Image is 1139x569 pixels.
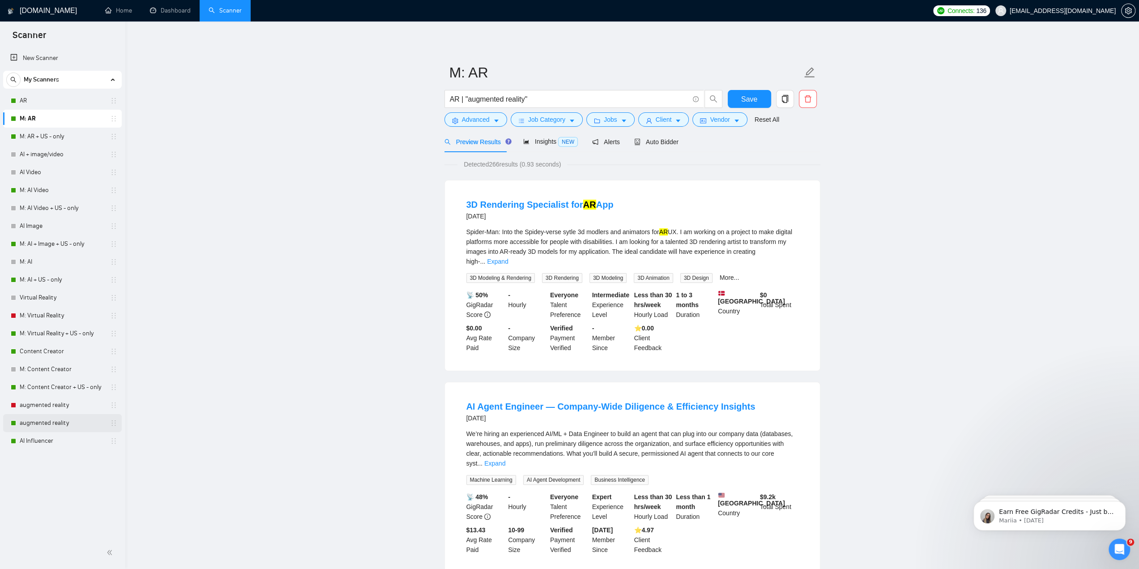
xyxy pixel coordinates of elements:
a: M: Content Creator + US - only [20,378,105,396]
div: Spider-Man: Into the Spidey-verse sytle 3d modlers and animators for UX. I am working on a projec... [466,227,798,266]
input: Scanner name... [449,61,802,84]
div: Total Spent [758,492,800,522]
span: 3D Modeling [589,273,627,283]
span: caret-down [493,117,499,124]
span: edit [804,67,815,78]
span: holder [110,402,117,409]
div: Client Feedback [632,525,674,555]
span: holder [110,97,117,104]
div: Payment Verified [548,323,590,353]
iframe: Intercom notifications message [960,482,1139,545]
div: Hourly Load [632,492,674,522]
span: 3D Rendering [542,273,582,283]
b: $13.43 [466,526,486,534]
button: search [6,73,21,87]
div: Country [716,492,758,522]
span: holder [110,330,117,337]
span: holder [110,419,117,427]
span: copy [776,95,793,103]
button: search [704,90,722,108]
a: AI Agent Engineer — Company-Wide Diligence & Efficiency Insights [466,402,755,411]
span: idcard [700,117,706,124]
a: M: Virtual Reality [20,307,105,325]
div: Duration [674,290,716,320]
div: Hourly [506,290,548,320]
span: Client [656,115,672,124]
a: M: Content Creator [20,360,105,378]
button: setting [1121,4,1135,18]
span: Machine Learning [466,475,516,485]
span: Connects: [947,6,974,16]
div: Company Size [506,525,548,555]
span: caret-down [734,117,740,124]
a: More... [720,274,739,281]
a: Expand [484,460,505,467]
img: upwork-logo.png [937,7,944,14]
a: M: AR + US - only [20,128,105,145]
span: holder [110,187,117,194]
b: - [508,325,510,332]
a: M: AI + US - only [20,271,105,289]
div: Avg Rate Paid [465,323,507,353]
b: Expert [592,493,612,501]
span: holder [110,348,117,355]
span: Advanced [462,115,490,124]
span: holder [110,169,117,176]
span: holder [110,205,117,212]
div: Total Spent [758,290,800,320]
a: Virtual Reality [20,289,105,307]
b: 📡 50% [466,291,488,299]
a: homeHome [105,7,132,14]
b: Everyone [550,291,578,299]
span: Preview Results [444,138,509,145]
a: augmented reality [20,396,105,414]
b: $0.00 [466,325,482,332]
div: [DATE] [466,211,614,222]
div: Experience Level [590,492,632,522]
a: M: AI + Image + US - only [20,235,105,253]
b: Less than 30 hrs/week [634,291,672,308]
span: caret-down [621,117,627,124]
input: Search Freelance Jobs... [450,94,689,105]
span: holder [110,294,117,301]
div: Hourly Load [632,290,674,320]
div: Talent Preference [548,290,590,320]
span: caret-down [569,117,575,124]
span: user [998,8,1004,14]
b: 1 to 3 months [676,291,699,308]
a: AI Influencer [20,432,105,450]
b: Verified [550,526,573,534]
img: 🇩🇰 [718,290,725,296]
a: setting [1121,7,1135,14]
span: robot [634,139,640,145]
b: - [508,291,510,299]
span: info-circle [484,513,491,520]
mark: AR [659,228,668,235]
span: holder [110,222,117,230]
a: M: AI Video + US - only [20,199,105,217]
b: [GEOGRAPHIC_DATA] [718,492,785,507]
button: settingAdvancedcaret-down [444,112,507,127]
span: holder [110,276,117,283]
span: setting [452,117,458,124]
div: Member Since [590,525,632,555]
a: 3D Rendering Specialist forARApp [466,200,614,210]
span: info-circle [484,312,491,318]
div: Hourly [506,492,548,522]
button: copy [776,90,794,108]
span: ... [477,460,482,467]
mark: AR [583,200,596,210]
b: [DATE] [592,526,613,534]
span: Vendor [710,115,729,124]
span: setting [1122,7,1135,14]
li: New Scanner [3,49,122,67]
li: My Scanners [3,71,122,450]
div: Payment Verified [548,525,590,555]
span: holder [110,115,117,122]
span: holder [110,384,117,391]
a: Expand [487,258,508,265]
button: barsJob Categorycaret-down [511,112,583,127]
